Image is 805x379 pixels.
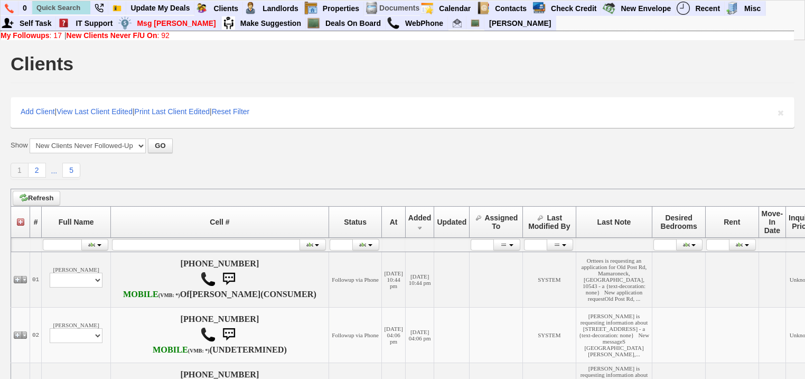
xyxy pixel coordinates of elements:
a: Add Client [21,107,55,116]
td: [DATE] 10:44 pm [405,252,434,307]
img: docs.png [365,2,378,15]
img: myadd.png [1,16,14,30]
a: Print Last Client Edited [135,107,210,116]
img: phone22.png [95,4,104,13]
img: sms.png [218,269,239,290]
b: Verizon Wireless [123,290,180,299]
img: call.png [200,271,216,287]
img: call.png [387,16,400,30]
img: chalkboard.png [471,19,480,27]
span: Last Note [597,218,631,226]
img: su2.jpg [222,16,235,30]
a: Properties [319,2,364,15]
input: Quick Search [32,1,90,14]
a: My Followups: 17 [1,31,62,40]
span: Status [344,218,367,226]
td: [DATE] 04:06 pm [405,307,434,363]
span: At [390,218,398,226]
td: 01 [30,252,42,307]
a: ... [46,164,63,178]
img: gmoney.png [602,2,615,15]
a: Landlords [258,2,303,15]
h4: [PHONE_NUMBER] Of (CONSUMER) [113,259,326,300]
img: contact.png [476,2,490,15]
img: call.png [200,327,216,343]
img: appt_icon.png [420,2,434,15]
img: chalkboard.png [307,16,320,30]
a: Make Suggestion [236,16,306,30]
a: 0 [18,1,32,15]
b: My Followups [1,31,50,40]
td: [PERSON_NAME] [42,307,111,363]
th: # [30,206,42,237]
img: money.png [118,16,132,30]
td: SYSTEM [523,252,576,307]
a: WebPhone [401,16,448,30]
a: 1 [11,163,29,178]
a: View Last Client Edited [57,107,133,116]
b: New Clients Never F/U On [67,31,157,40]
td: Followup via Phone [329,252,382,307]
font: (VMB: *) [188,348,210,354]
h1: Clients [11,54,73,73]
td: SYSTEM [523,307,576,363]
div: | | | [11,97,794,128]
span: Added [408,214,432,222]
a: Check Credit [547,2,601,15]
img: officebldg.png [726,2,739,15]
img: recent.png [677,2,690,15]
a: 5 [62,163,80,178]
a: New Envelope [616,2,676,15]
font: (VMB: *) [158,292,180,298]
td: 02 [30,307,42,363]
span: Desired Bedrooms [661,214,697,230]
a: Calendar [435,2,475,15]
a: New Clients Never F/U On: 92 [67,31,170,40]
td: Followup via Phone [329,307,382,363]
td: [PERSON_NAME] is requesting information about [STREET_ADDRESS] - a {text-decoration: none} New me... [576,307,652,363]
a: Deals On Board [321,16,386,30]
font: MOBILE [153,345,188,355]
font: MOBILE [123,290,158,299]
a: 2 [29,163,46,178]
span: Assigned To [484,214,518,230]
div: | [1,31,794,40]
span: Last Modified By [528,214,570,230]
img: phone.png [5,4,14,13]
a: Clients [209,2,243,15]
span: Cell # [210,218,229,226]
span: Rent [724,218,740,226]
a: [PERSON_NAME] [485,16,555,30]
td: [DATE] 04:06 pm [382,307,405,363]
img: properties.png [304,2,317,15]
img: clients.png [195,2,208,15]
td: [DATE] 10:44 pm [382,252,405,307]
label: Show [11,141,28,150]
span: Full Name [59,218,94,226]
a: Update My Deals [126,1,194,15]
h4: [PHONE_NUMBER] (UNDETERMINED) [113,315,326,356]
b: [PERSON_NAME] [190,290,261,299]
span: Updated [437,218,466,226]
td: [PERSON_NAME] [42,252,111,307]
img: sms.png [218,324,239,345]
a: Refresh [13,191,60,206]
a: Misc [740,2,765,15]
a: Recent [691,2,725,15]
a: Contacts [491,2,531,15]
img: help2.png [57,16,70,30]
span: Move-In Date [762,209,783,235]
a: IT Support [71,16,117,30]
td: Documents [379,1,420,15]
a: Self Task [15,16,56,30]
font: Msg [PERSON_NAME] [137,19,216,27]
img: landlord.png [244,2,257,15]
img: Renata@HomeSweetHomeProperties.com [453,19,462,27]
img: creditreport.png [532,2,546,15]
b: Verizon Wireless [153,345,210,355]
img: Bookmark.png [113,4,121,13]
a: Msg [PERSON_NAME] [133,16,220,30]
button: GO [148,138,172,153]
td: Orttees is requesting an application for Old Post Rd, Mamaroneck, [GEOGRAPHIC_DATA], 10543 - a {t... [576,252,652,307]
a: Reset Filter [212,107,250,116]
